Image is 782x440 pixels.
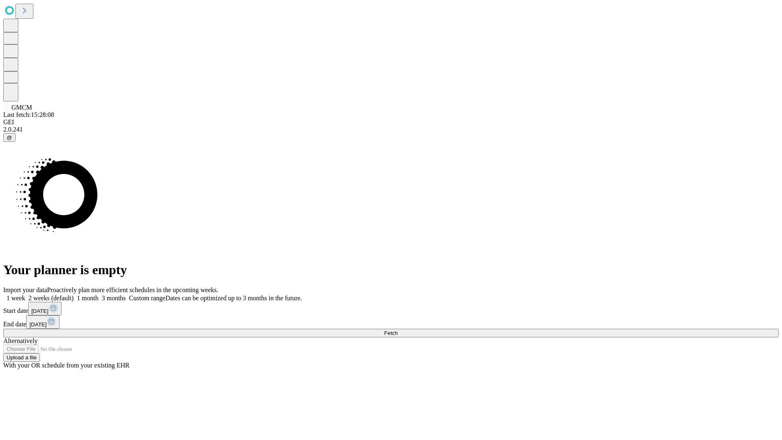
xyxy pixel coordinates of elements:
[384,330,398,336] span: Fetch
[7,134,12,141] span: @
[3,362,130,369] span: With your OR schedule from your existing EHR
[3,133,15,142] button: @
[3,262,779,277] h1: Your planner is empty
[3,119,779,126] div: GEI
[3,111,54,118] span: Last fetch: 15:28:08
[77,295,99,301] span: 1 month
[31,308,48,314] span: [DATE]
[3,126,779,133] div: 2.0.241
[7,295,25,301] span: 1 week
[3,315,779,329] div: End date
[3,302,779,315] div: Start date
[29,321,46,328] span: [DATE]
[3,353,40,362] button: Upload a file
[3,286,47,293] span: Import your data
[129,295,165,301] span: Custom range
[102,295,126,301] span: 3 months
[47,286,218,293] span: Proactively plan more efficient schedules in the upcoming weeks.
[11,104,32,111] span: GMCM
[29,295,74,301] span: 2 weeks (default)
[3,337,37,344] span: Alternatively
[165,295,302,301] span: Dates can be optimized up to 3 months in the future.
[28,302,62,315] button: [DATE]
[26,315,59,329] button: [DATE]
[3,329,779,337] button: Fetch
